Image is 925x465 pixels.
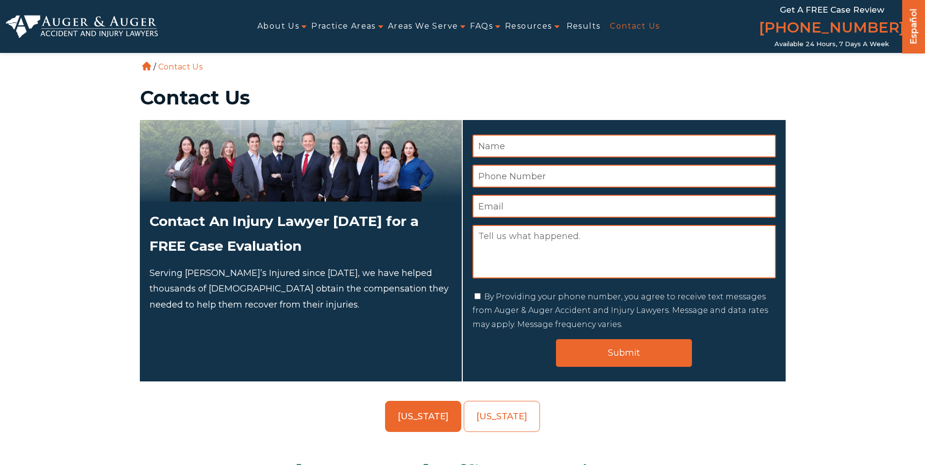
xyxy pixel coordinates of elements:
a: Resources [505,16,552,37]
a: Results [567,16,601,37]
input: Phone Number [472,165,776,188]
img: Attorneys [140,120,462,202]
span: Available 24 Hours, 7 Days a Week [774,40,889,48]
a: [PHONE_NUMBER] [759,17,905,40]
a: FAQs [470,16,493,37]
input: Email [472,195,776,218]
h2: Contact An Injury Lawyer [DATE] for a FREE Case Evaluation [150,209,452,258]
li: Contact Us [156,62,205,71]
label: By Providing your phone number, you agree to receive text messages from Auger & Auger Accident an... [472,292,768,329]
p: Serving [PERSON_NAME]’s Injured since [DATE], we have helped thousands of [DEMOGRAPHIC_DATA] obta... [150,265,452,312]
a: [US_STATE] [385,401,461,432]
a: Areas We Serve [388,16,458,37]
input: Name [472,135,776,157]
img: Auger & Auger Accident and Injury Lawyers Logo [6,15,158,38]
a: Contact Us [610,16,659,37]
a: Home [142,62,151,70]
a: About Us [257,16,299,37]
a: [US_STATE] [464,401,540,432]
span: Get a FREE Case Review [780,5,884,15]
a: Practice Areas [311,16,376,37]
h1: Contact Us [140,88,786,107]
input: Submit [556,339,692,367]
